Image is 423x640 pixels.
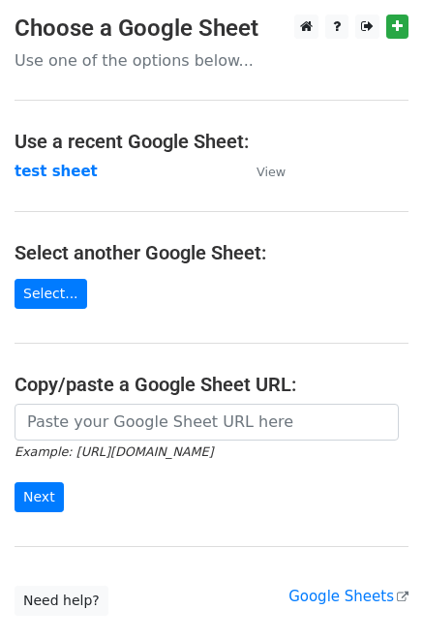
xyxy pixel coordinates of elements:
[15,444,213,459] small: Example: [URL][DOMAIN_NAME]
[15,279,87,309] a: Select...
[15,241,408,264] h4: Select another Google Sheet:
[15,586,108,616] a: Need help?
[15,404,399,441] input: Paste your Google Sheet URL here
[15,163,98,180] a: test sheet
[288,588,408,605] a: Google Sheets
[15,15,408,43] h3: Choose a Google Sheet
[15,373,408,396] h4: Copy/paste a Google Sheet URL:
[15,50,408,71] p: Use one of the options below...
[257,165,286,179] small: View
[15,482,64,512] input: Next
[237,163,286,180] a: View
[15,130,408,153] h4: Use a recent Google Sheet:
